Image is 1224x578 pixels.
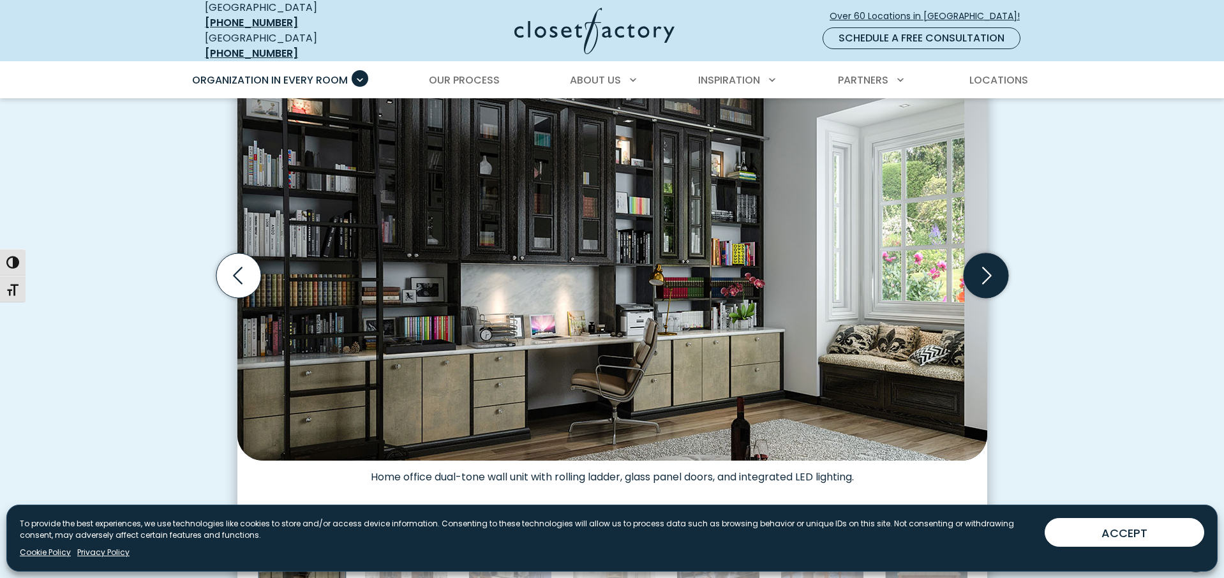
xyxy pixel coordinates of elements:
[823,27,1020,49] a: Schedule a Free Consultation
[20,518,1034,541] p: To provide the best experiences, we use technologies like cookies to store and/or access device i...
[205,31,390,61] div: [GEOGRAPHIC_DATA]
[1045,518,1204,547] button: ACCEPT
[698,73,760,87] span: Inspiration
[830,10,1030,23] span: Over 60 Locations in [GEOGRAPHIC_DATA]!
[514,8,675,54] img: Closet Factory Logo
[211,248,266,303] button: Previous slide
[237,461,987,484] figcaption: Home office dual-tone wall unit with rolling ladder, glass panel doors, and integrated LED lighting.
[969,73,1028,87] span: Locations
[570,73,621,87] span: About Us
[838,73,888,87] span: Partners
[77,547,130,558] a: Privacy Policy
[183,63,1041,98] nav: Primary Menu
[959,248,1013,303] button: Next slide
[237,68,987,461] img: Home office wall unit with rolling ladder, glass panel doors, and integrated LED lighting.
[20,547,71,558] a: Cookie Policy
[205,46,298,61] a: [PHONE_NUMBER]
[205,15,298,30] a: [PHONE_NUMBER]
[192,73,348,87] span: Organization in Every Room
[429,73,500,87] span: Our Process
[829,5,1031,27] a: Over 60 Locations in [GEOGRAPHIC_DATA]!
